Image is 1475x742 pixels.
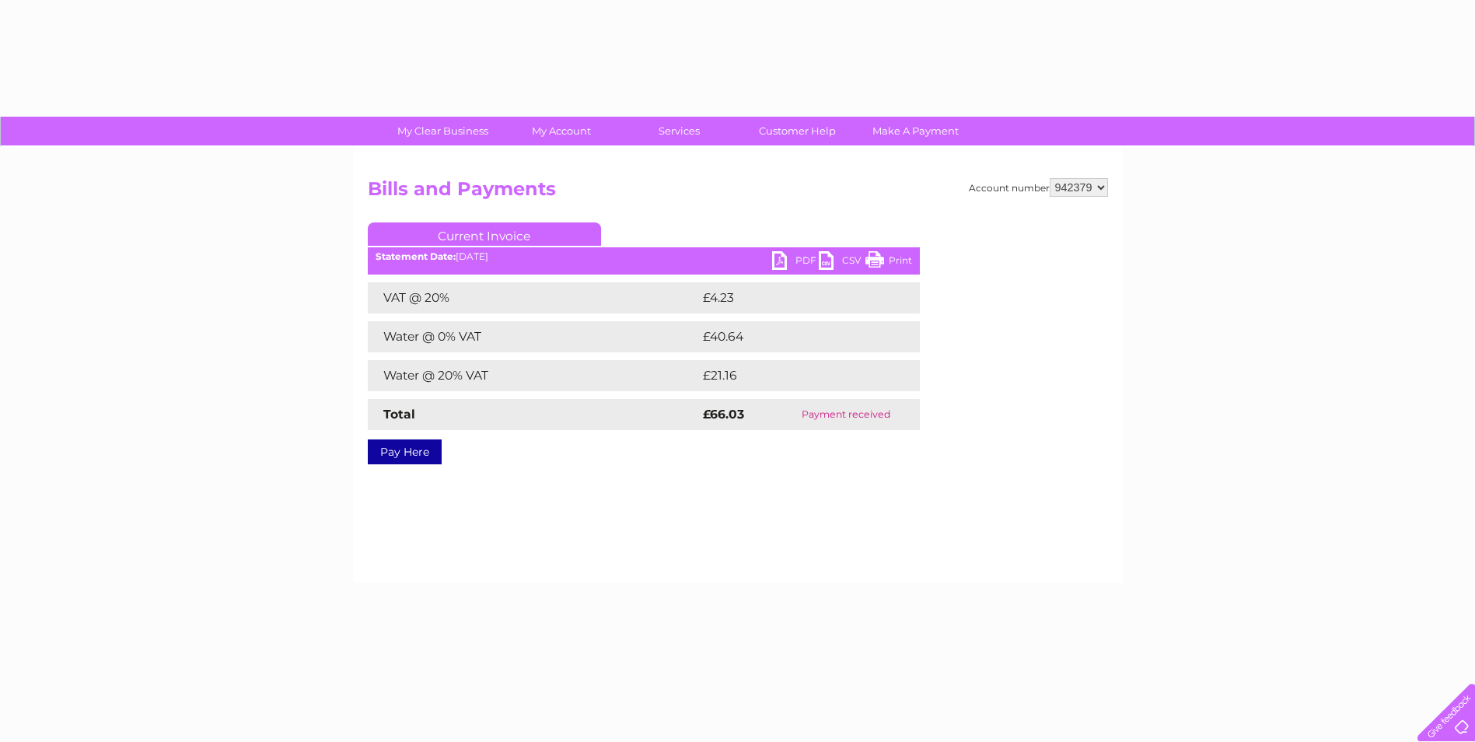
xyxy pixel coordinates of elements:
[699,282,883,313] td: £4.23
[969,178,1108,197] div: Account number
[379,117,507,145] a: My Clear Business
[615,117,743,145] a: Services
[368,360,699,391] td: Water @ 20% VAT
[703,407,744,422] strong: £66.03
[368,439,442,464] a: Pay Here
[851,117,980,145] a: Make A Payment
[497,117,625,145] a: My Account
[368,282,699,313] td: VAT @ 20%
[699,321,890,352] td: £40.64
[376,250,456,262] b: Statement Date:
[699,360,886,391] td: £21.16
[772,251,819,274] a: PDF
[368,251,920,262] div: [DATE]
[773,399,919,430] td: Payment received
[383,407,415,422] strong: Total
[819,251,865,274] a: CSV
[368,321,699,352] td: Water @ 0% VAT
[733,117,862,145] a: Customer Help
[368,178,1108,208] h2: Bills and Payments
[368,222,601,246] a: Current Invoice
[865,251,912,274] a: Print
